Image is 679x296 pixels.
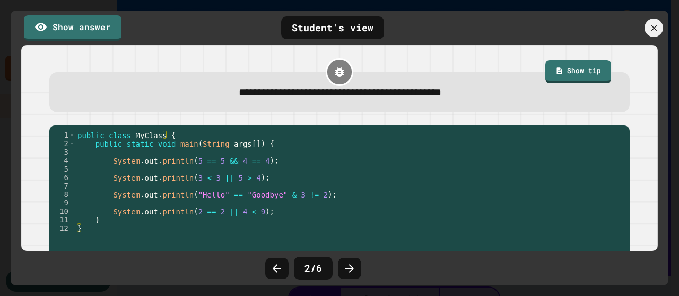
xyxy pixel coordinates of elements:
[545,60,611,84] a: Show tip
[24,15,121,41] a: Show answer
[203,140,230,148] span: String
[49,224,75,232] div: 12
[221,208,225,216] span: 2
[162,174,194,182] span: println
[243,157,247,165] span: 4
[265,157,269,165] span: 4
[49,148,75,156] div: 3
[247,174,251,182] span: >
[634,254,668,285] iframe: chat widget
[294,257,333,280] div: 2 / 6
[198,191,229,199] span: "Hello"
[216,174,220,182] span: 3
[49,207,75,216] div: 10
[49,131,75,139] div: 1
[198,157,202,165] span: 5
[144,191,158,199] span: out
[69,139,75,148] span: Toggle code folding, rows 2 through 11
[198,174,202,182] span: 3
[49,216,75,224] div: 11
[69,131,75,139] span: Toggle code folding, rows 1 through 12
[49,190,75,199] div: 8
[135,131,167,140] span: MyClass
[180,140,198,148] span: main
[234,140,252,148] span: args
[49,165,75,173] div: 5
[281,16,384,39] div: Student's view
[229,157,238,165] span: &&
[324,191,328,199] span: 2
[144,208,158,216] span: out
[238,174,242,182] span: 5
[252,157,261,165] span: ==
[109,131,131,140] span: class
[77,131,105,140] span: public
[162,208,194,216] span: println
[229,208,238,216] span: ||
[49,182,75,190] div: 7
[49,139,75,148] div: 2
[207,174,211,182] span: <
[252,208,256,216] span: <
[292,191,296,199] span: &
[49,199,75,207] div: 9
[158,140,176,148] span: void
[256,174,260,182] span: 4
[207,208,216,216] span: ==
[113,191,140,199] span: System
[301,191,305,199] span: 3
[162,191,194,199] span: println
[113,208,140,216] span: System
[247,191,288,199] span: "Goodbye"
[261,208,265,216] span: 9
[95,140,123,148] span: public
[144,174,158,182] span: out
[113,157,140,165] span: System
[198,208,202,216] span: 2
[243,208,247,216] span: 4
[234,191,243,199] span: ==
[49,156,75,165] div: 4
[127,140,154,148] span: static
[221,157,225,165] span: 5
[207,157,216,165] span: ==
[310,191,319,199] span: !=
[113,174,140,182] span: System
[49,173,75,182] div: 6
[225,174,234,182] span: ||
[144,157,158,165] span: out
[162,157,194,165] span: println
